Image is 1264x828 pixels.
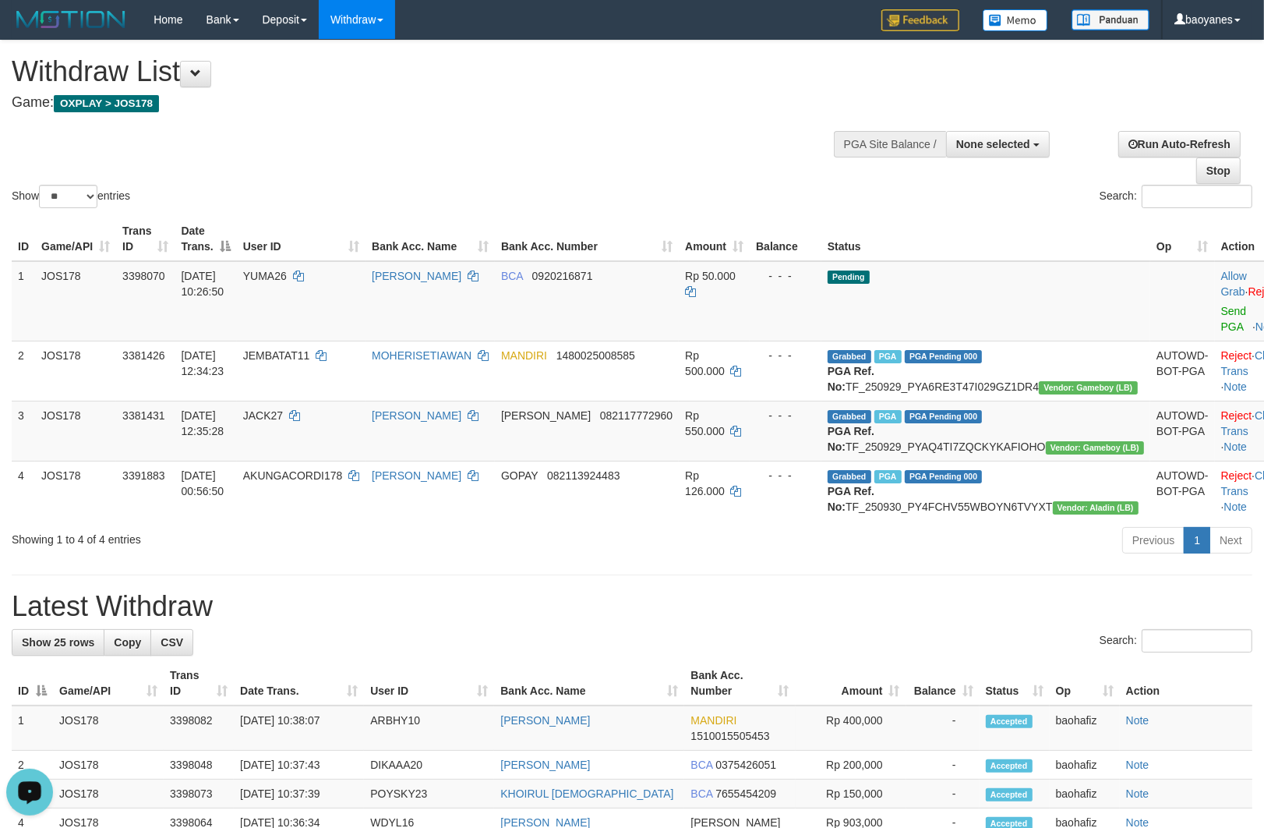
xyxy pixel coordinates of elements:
th: Amount: activate to sort column ascending [679,217,750,261]
td: [DATE] 10:37:43 [234,751,364,780]
td: AUTOWD-BOT-PGA [1150,401,1215,461]
input: Search: [1142,629,1252,653]
th: Op: activate to sort column ascending [1050,661,1120,706]
td: baohafiz [1050,706,1120,751]
td: - [906,780,980,809]
span: BCA [690,759,712,771]
span: Copy 1510015505453 to clipboard [690,730,769,742]
td: 3398073 [164,780,234,809]
th: Bank Acc. Number: activate to sort column ascending [495,217,679,261]
span: Copy 0920216871 to clipboard [532,270,593,282]
a: Note [1224,441,1248,453]
th: Balance: activate to sort column ascending [906,661,980,706]
div: - - - [756,268,815,284]
a: Note [1224,501,1248,513]
span: JEMBATAT11 [243,349,310,362]
a: [PERSON_NAME] [372,469,461,482]
td: JOS178 [53,780,164,809]
span: Vendor URL: https://dashboard.q2checkout.com/secure [1039,381,1137,395]
a: [PERSON_NAME] [500,759,590,771]
select: Showentries [39,185,97,208]
td: AUTOWD-BOT-PGA [1150,341,1215,401]
span: PGA Pending [905,470,983,483]
span: Marked by baohafiz [874,410,902,423]
a: Run Auto-Refresh [1118,131,1241,157]
button: None selected [946,131,1050,157]
span: Pending [828,271,870,284]
span: [PERSON_NAME] [501,409,591,422]
span: Grabbed [828,470,871,483]
th: User ID: activate to sort column ascending [237,217,365,261]
td: TF_250929_PYAQ4TI7ZQCKYKAFIOHO [821,401,1150,461]
a: Note [1126,759,1149,771]
span: Vendor URL: https://dashboard.q2checkout.com/secure [1053,501,1139,515]
span: Rp 126.000 [685,469,725,497]
a: Reject [1221,409,1252,422]
span: Marked by baohafiz [874,350,902,363]
td: JOS178 [53,751,164,780]
td: TF_250930_PY4FCHV55WBOYN6TVYXT [821,461,1150,521]
a: Stop [1196,157,1241,184]
th: Status: activate to sort column ascending [980,661,1050,706]
a: 1 [1184,527,1210,554]
td: 1 [12,706,53,751]
span: 3381426 [122,349,165,362]
th: Amount: activate to sort column ascending [796,661,906,706]
span: Grabbed [828,410,871,423]
label: Search: [1100,629,1252,653]
th: Bank Acc. Number: activate to sort column ascending [684,661,795,706]
input: Search: [1142,185,1252,208]
span: BCA [501,270,523,282]
span: GOPAY [501,469,538,482]
th: Game/API: activate to sort column ascending [35,217,116,261]
span: MANDIRI [501,349,547,362]
th: ID [12,217,35,261]
span: MANDIRI [690,714,736,727]
a: Reject [1221,469,1252,482]
div: - - - [756,468,815,483]
td: JOS178 [35,461,116,521]
span: BCA [690,787,712,800]
td: DIKAAA20 [364,751,494,780]
span: Copy 1480025008585 to clipboard [556,349,635,362]
a: Reject [1221,349,1252,362]
td: Rp 150,000 [796,780,906,809]
div: Showing 1 to 4 of 4 entries [12,525,515,547]
span: Show 25 rows [22,636,94,649]
span: Vendor URL: https://dashboard.q2checkout.com/secure [1046,441,1144,455]
td: [DATE] 10:38:07 [234,706,364,751]
b: PGA Ref. No: [828,485,874,513]
span: 3398070 [122,270,165,282]
a: Allow Grab [1221,270,1247,298]
a: Next [1209,527,1252,554]
a: [PERSON_NAME] [372,409,461,422]
a: [PERSON_NAME] [372,270,461,282]
span: Copy 082117772960 to clipboard [600,409,673,422]
a: Note [1126,787,1149,800]
th: Game/API: activate to sort column ascending [53,661,164,706]
th: Date Trans.: activate to sort column ascending [234,661,364,706]
label: Search: [1100,185,1252,208]
td: JOS178 [35,261,116,341]
td: 3398048 [164,751,234,780]
button: Open LiveChat chat widget [6,6,53,53]
a: Copy [104,629,151,656]
span: JACK27 [243,409,283,422]
img: Feedback.jpg [881,9,959,31]
th: Trans ID: activate to sort column ascending [116,217,175,261]
a: KHOIRUL [DEMOGRAPHIC_DATA] [500,787,673,800]
td: baohafiz [1050,751,1120,780]
td: ARBHY10 [364,706,494,751]
td: 1 [12,261,35,341]
span: [DATE] 10:26:50 [182,270,224,298]
td: 3 [12,401,35,461]
a: MOHERISETIAWAN [372,349,471,362]
span: Copy 7655454209 to clipboard [715,787,776,800]
span: Marked by baodewi [874,470,902,483]
img: panduan.png [1072,9,1149,30]
span: Accepted [986,759,1033,773]
td: AUTOWD-BOT-PGA [1150,461,1215,521]
td: JOS178 [53,706,164,751]
div: - - - [756,348,815,363]
th: Bank Acc. Name: activate to sort column ascending [494,661,684,706]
